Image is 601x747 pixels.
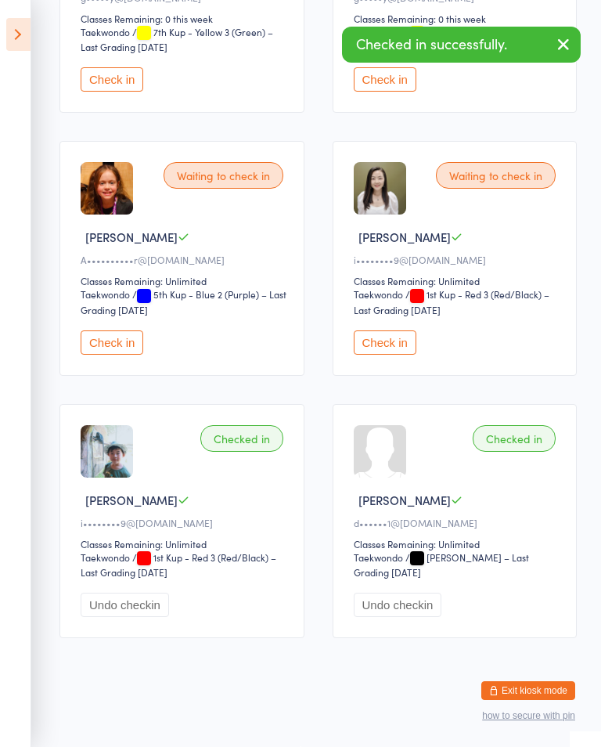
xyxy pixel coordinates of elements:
[81,287,286,316] span: / 5th Kup - Blue 2 (Purple) – Last Grading [DATE]
[81,550,130,564] div: Taekwondo
[342,27,581,63] div: Checked in successfully.
[354,593,442,617] button: Undo checkin
[473,425,556,452] div: Checked in
[81,425,133,478] img: image1694157668.png
[81,537,288,550] div: Classes Remaining: Unlimited
[354,253,561,266] div: i••••••••9@[DOMAIN_NAME]
[81,25,130,38] div: Taekwondo
[354,12,561,25] div: Classes Remaining: 0 this week
[81,25,273,53] span: / 7th Kup - Yellow 3 (Green) – Last Grading [DATE]
[354,67,416,92] button: Check in
[81,516,288,529] div: i••••••••9@[DOMAIN_NAME]
[354,25,403,38] div: Taekwondo
[200,425,283,452] div: Checked in
[354,287,549,316] span: / 1st Kup - Red 3 (Red/Black) – Last Grading [DATE]
[354,287,403,301] div: Taekwondo
[354,162,406,215] img: image1694157638.png
[81,593,169,617] button: Undo checkin
[81,287,130,301] div: Taekwondo
[354,25,553,53] span: / 8th Kup - Yellow 2 (Orange) – Last Grading [DATE]
[81,162,133,215] img: image1694157704.png
[354,550,403,564] div: Taekwondo
[81,253,288,266] div: A••••••••••r@[DOMAIN_NAME]
[436,162,556,189] div: Waiting to check in
[81,67,143,92] button: Check in
[85,229,178,245] span: [PERSON_NAME]
[81,550,276,579] span: / 1st Kup - Red 3 (Red/Black) – Last Grading [DATE]
[354,330,416,355] button: Check in
[81,274,288,287] div: Classes Remaining: Unlimited
[81,330,143,355] button: Check in
[354,274,561,287] div: Classes Remaining: Unlimited
[358,492,451,508] span: [PERSON_NAME]
[81,12,288,25] div: Classes Remaining: 0 this week
[354,516,561,529] div: d••••••1@[DOMAIN_NAME]
[354,550,529,579] span: / [PERSON_NAME] – Last Grading [DATE]
[164,162,283,189] div: Waiting to check in
[358,229,451,245] span: [PERSON_NAME]
[85,492,178,508] span: [PERSON_NAME]
[481,681,575,700] button: Exit kiosk mode
[354,537,561,550] div: Classes Remaining: Unlimited
[482,710,575,721] button: how to secure with pin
